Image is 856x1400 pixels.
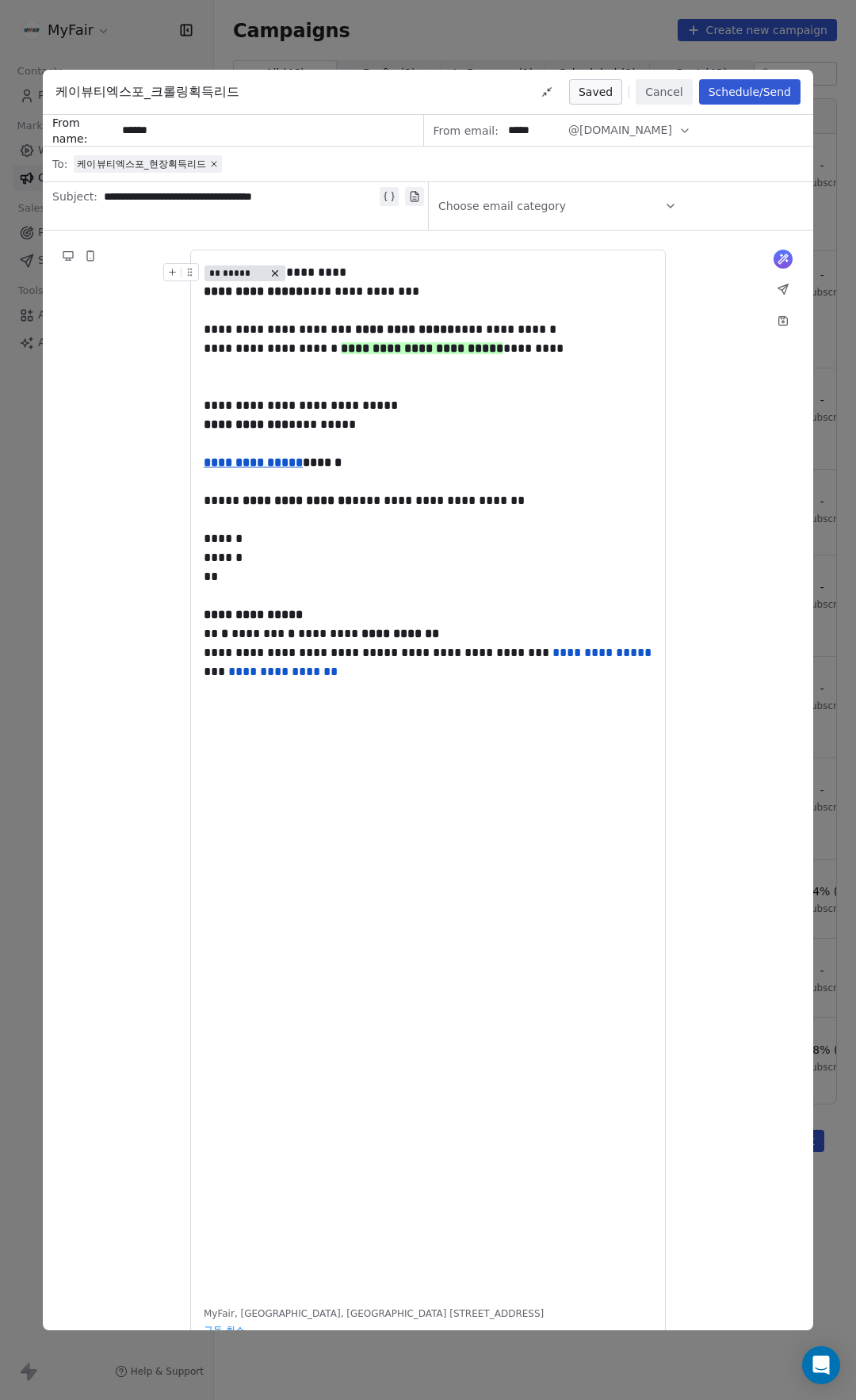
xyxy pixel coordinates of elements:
[52,115,116,147] span: From name:
[434,123,499,139] span: From email:
[55,82,239,101] span: 케이뷰티엑스포_크롤링획득리드
[77,158,205,170] span: 케이뷰티엑스포_현장획득리드
[52,189,97,228] span: Subject:
[636,79,692,105] button: Cancel
[438,198,566,214] span: Choose email category
[569,79,622,105] button: Saved
[568,122,672,139] span: @[DOMAIN_NAME]
[802,1346,840,1384] div: Open Intercom Messenger
[52,156,67,172] span: To:
[699,79,801,105] button: Schedule/Send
